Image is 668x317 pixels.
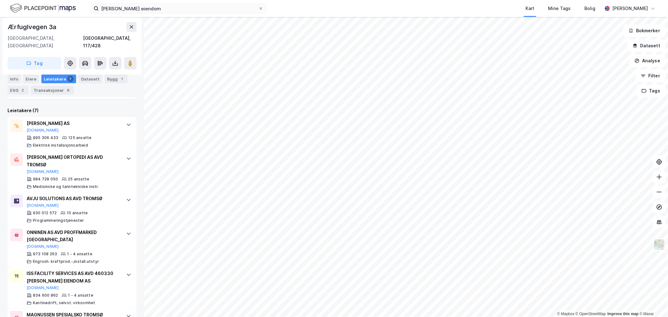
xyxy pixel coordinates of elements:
[27,270,120,285] div: ISS FACILITY SERVICES AS AVD 460330 [PERSON_NAME] EIENDOM AS
[526,5,534,12] div: Kart
[67,210,88,216] div: 10 ansatte
[23,75,39,83] div: Eiere
[33,259,99,264] div: Engrosh. kraftprod.-,install.utstyr
[8,86,28,95] div: ESG
[548,5,571,12] div: Mine Tags
[27,203,59,208] button: [DOMAIN_NAME]
[8,107,137,114] div: Leietakere (7)
[27,169,59,174] button: [DOMAIN_NAME]
[41,75,76,83] div: Leietakere
[635,70,665,82] button: Filter
[68,177,89,182] div: 25 ansatte
[33,177,58,182] div: 984 728 050
[68,135,91,140] div: 125 ansatte
[33,252,57,257] div: 973 108 263
[8,22,58,32] div: Ærfuglvegen 3a
[27,153,120,169] div: [PERSON_NAME] ORTOPEDI AS AVD TROMSØ
[27,285,59,290] button: [DOMAIN_NAME]
[119,76,125,82] div: 1
[637,287,668,317] iframe: Chat Widget
[33,218,84,223] div: Programmeringstjenester
[67,252,92,257] div: 1 - 4 ansatte
[623,24,665,37] button: Bokmerker
[33,300,95,305] div: Kantinedrift, selvst. virksomhet
[27,229,120,244] div: ONNINEN AS AVD PROFFMARKED [GEOGRAPHIC_DATA]
[584,5,595,12] div: Bolig
[33,143,88,148] div: Elektrisk installasjonsarbeid
[608,312,639,316] a: Improve this map
[8,57,61,70] button: Tag
[83,34,137,49] div: [GEOGRAPHIC_DATA], 117/428
[557,312,574,316] a: Mapbox
[636,85,665,97] button: Tags
[629,55,665,67] button: Analyse
[627,39,665,52] button: Datasett
[27,128,59,133] button: [DOMAIN_NAME]
[576,312,606,316] a: OpenStreetMap
[8,75,21,83] div: Info
[33,293,58,298] div: 834 600 862
[33,184,99,189] div: Medisinske og tanntekniske instr.
[33,210,57,216] div: 930 012 572
[33,135,58,140] div: 995 306 433
[10,3,76,14] img: logo.f888ab2527a4732fd821a326f86c7f29.svg
[99,4,258,13] input: Søk på adresse, matrikkel, gårdeiere, leietakere eller personer
[20,87,26,93] div: 2
[27,120,120,127] div: [PERSON_NAME] AS
[31,86,74,95] div: Transaksjoner
[65,87,71,93] div: 6
[8,34,83,49] div: [GEOGRAPHIC_DATA], [GEOGRAPHIC_DATA]
[27,244,59,249] button: [DOMAIN_NAME]
[27,195,120,202] div: AVJU SOLUTIONS AS AVD TROMSØ
[612,5,648,12] div: [PERSON_NAME]
[67,76,74,82] div: 7
[105,75,128,83] div: Bygg
[653,239,665,251] img: Z
[68,293,93,298] div: 1 - 4 ansatte
[79,75,102,83] div: Datasett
